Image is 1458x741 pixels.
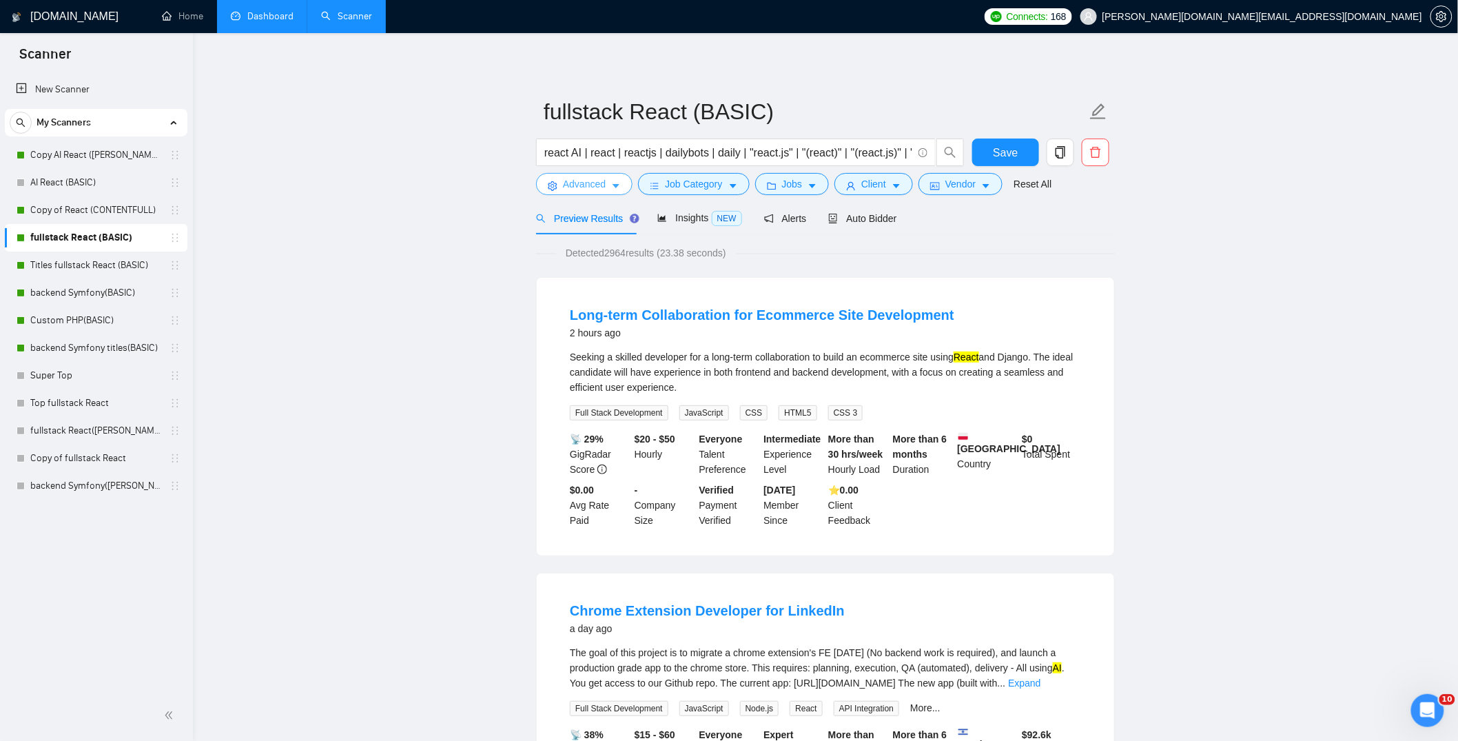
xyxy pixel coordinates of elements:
[998,678,1006,689] span: ...
[570,485,594,496] b: $0.00
[170,398,181,409] span: holder
[638,173,749,195] button: barsJob Categorycaret-down
[1084,12,1093,21] span: user
[30,389,161,417] a: Top fullstack React
[764,214,774,223] span: notification
[910,702,941,713] a: More...
[958,432,968,441] img: 🇵🇱
[570,729,604,740] b: 📡 38%
[937,146,963,159] span: search
[740,405,768,420] span: CSS
[991,11,1002,22] img: upwork-logo.png
[697,483,761,528] div: Payment Verified
[321,10,372,22] a: searchScanner
[763,434,821,445] b: Intermediate
[1430,11,1452,22] a: setting
[567,432,632,477] div: GigRadar Score
[1053,662,1062,673] mark: AI
[544,94,1087,129] input: Scanner name...
[30,417,161,445] a: fullstack React([PERSON_NAME])
[30,141,161,169] a: Copy AI React ([PERSON_NAME])
[993,144,1018,161] span: Save
[548,181,557,191] span: setting
[1411,694,1444,727] iframe: Intercom live chat
[570,405,668,420] span: Full Stack Development
[1431,11,1452,22] span: setting
[767,181,777,191] span: folder
[808,181,817,191] span: caret-down
[790,701,822,716] span: React
[570,701,668,716] span: Full Stack Development
[570,307,954,323] a: Long-term Collaboration for Ecommerce Site Development
[1047,139,1074,166] button: copy
[846,181,856,191] span: user
[958,727,968,737] img: 🇮🇱
[828,434,883,460] b: More than 30 hrs/week
[170,453,181,464] span: holder
[570,325,954,341] div: 2 hours ago
[930,181,940,191] span: idcard
[834,173,913,195] button: userClientcaret-down
[30,472,161,500] a: backend Symfony([PERSON_NAME])
[981,181,991,191] span: caret-down
[1008,678,1040,689] a: Expand
[16,76,176,103] a: New Scanner
[635,729,675,740] b: $15 - $60
[5,76,187,103] li: New Scanner
[597,465,607,474] span: info-circle
[890,432,955,477] div: Duration
[764,213,807,224] span: Alerts
[828,405,863,420] span: CSS 3
[1082,146,1109,159] span: delete
[632,483,697,528] div: Company Size
[699,729,743,740] b: Everyone
[635,485,638,496] b: -
[650,181,659,191] span: bars
[30,334,161,362] a: backend Symfony titles(BASIC)
[958,432,1061,454] b: [GEOGRAPHIC_DATA]
[567,483,632,528] div: Avg Rate Paid
[170,480,181,491] span: holder
[170,205,181,216] span: holder
[892,181,901,191] span: caret-down
[1014,176,1051,192] a: Reset All
[740,701,779,716] span: Node.js
[170,287,181,298] span: holder
[893,434,947,460] b: More than 6 months
[755,173,830,195] button: folderJobscaret-down
[170,425,181,436] span: holder
[828,214,838,223] span: robot
[536,213,635,224] span: Preview Results
[556,245,736,261] span: Detected 2964 results (23.38 seconds)
[544,144,912,161] input: Search Freelance Jobs...
[918,173,1003,195] button: idcardVendorcaret-down
[665,176,722,192] span: Job Category
[5,109,187,500] li: My Scanners
[834,701,899,716] span: API Integration
[728,181,738,191] span: caret-down
[1022,729,1051,740] b: $ 92.6k
[761,483,825,528] div: Member Since
[164,709,178,722] span: double-left
[825,432,890,477] div: Hourly Load
[570,434,604,445] b: 📡 29%
[170,232,181,243] span: holder
[30,196,161,224] a: Copy of React (CONTENTFULL)
[972,139,1039,166] button: Save
[536,173,633,195] button: settingAdvancedcaret-down
[12,6,21,28] img: logo
[1051,9,1066,24] span: 168
[30,169,161,196] a: AI React (BASIC)
[170,150,181,161] span: holder
[763,729,794,740] b: Expert
[170,260,181,271] span: holder
[954,352,979,363] mark: React
[231,10,294,22] a: dashboardDashboard
[828,485,859,496] b: ⭐️ 0.00
[697,432,761,477] div: Talent Preference
[1089,103,1107,121] span: edit
[170,177,181,188] span: holder
[712,211,742,226] span: NEW
[782,176,803,192] span: Jobs
[170,370,181,381] span: holder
